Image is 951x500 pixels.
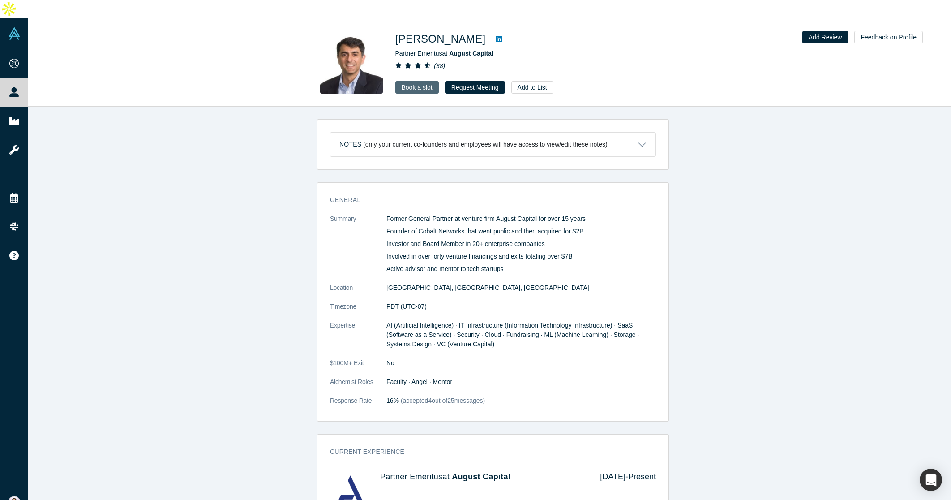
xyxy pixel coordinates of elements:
a: August Capital [449,50,493,57]
h3: Notes [339,140,361,149]
img: Vivek Mehra's Profile Image [320,31,383,94]
h1: [PERSON_NAME] [395,31,486,47]
h3: General [330,195,643,205]
dt: Summary [330,214,386,283]
dt: Response Rate [330,396,386,415]
dt: Expertise [330,321,386,358]
dd: Faculty · Angel · Mentor [386,377,656,387]
span: (accepted 4 out of 25 messages) [399,397,485,404]
span: AI (Artificial Intelligence) · IT Infrastructure (Information Technology Infrastructure) · SaaS (... [386,322,639,348]
p: Former General Partner at venture firm August Capital for over 15 years [386,214,656,224]
p: Active advisor and mentor to tech startups [386,264,656,274]
p: Investor and Board Member in 20+ enterprise companies [386,239,656,249]
button: Request Meeting [445,81,505,94]
span: 16% [386,397,399,404]
p: (only your current co-founders and employees will have access to view/edit these notes) [363,141,608,148]
h4: Partner Emeritus at [380,472,587,482]
h3: Current Experience [330,447,643,457]
p: Involved in over forty venture financings and exits totaling over $7B [386,252,656,261]
span: Partner Emeritus at [395,50,493,57]
dt: Location [330,283,386,302]
button: Add to List [511,81,553,94]
button: Notes (only your current co-founders and employees will have access to view/edit these notes) [330,133,655,156]
i: ( 38 ) [434,62,445,69]
dd: No [386,358,656,368]
img: Alchemist Vault Logo [8,27,21,40]
dt: Timezone [330,302,386,321]
dd: [GEOGRAPHIC_DATA], [GEOGRAPHIC_DATA], [GEOGRAPHIC_DATA] [386,283,656,293]
dt: $100M+ Exit [330,358,386,377]
a: Book a slot [395,81,439,94]
button: Feedback on Profile [854,31,923,43]
button: Add Review [802,31,848,43]
dd: PDT (UTC-07) [386,302,656,311]
dt: Alchemist Roles [330,377,386,396]
p: Founder of Cobalt Networks that went public and then acquired for $2B [386,227,656,236]
a: August Capital [452,472,510,481]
